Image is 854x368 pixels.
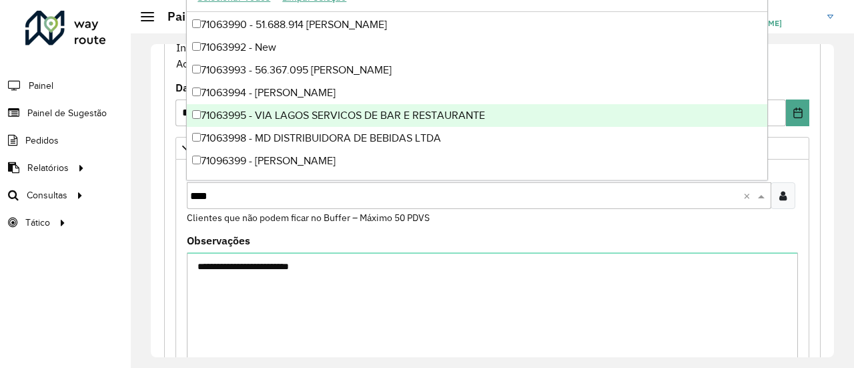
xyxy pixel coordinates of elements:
div: 71063993 - 56.367.095 [PERSON_NAME] [187,59,767,81]
label: Data de Vigência Inicial [175,79,298,96]
span: Clear all [743,188,755,204]
small: Clientes que não podem ficar no Buffer – Máximo 50 PDVS [187,212,430,224]
span: Pedidos [25,134,59,148]
div: 71096399 - [PERSON_NAME] [187,150,767,172]
a: Priorizar Cliente - Não podem ficar no buffer [175,137,809,160]
div: 71063990 - 51.688.914 [PERSON_NAME] [187,13,767,36]
div: Informe a data de inicio, fim e preencha corretamente os campos abaixo. Ao final, você irá pré-vi... [175,23,809,72]
span: Tático [25,216,50,230]
span: Consultas [27,188,67,202]
div: 71063998 - MD DISTRIBUIDORA DE BEBIDAS LTDA [187,127,767,150]
span: Painel de Sugestão [27,106,107,120]
button: Choose Date [786,100,809,126]
div: 71063992 - New [187,36,767,59]
span: Relatórios [27,161,69,175]
div: 71063995 - VIA LAGOS SERVICOS DE BAR E RESTAURANTE [187,104,767,127]
label: Observações [187,232,250,248]
h2: Painel de Sugestão - Criar registro [154,9,358,24]
div: 71063994 - [PERSON_NAME] [187,81,767,104]
span: Painel [29,79,53,93]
